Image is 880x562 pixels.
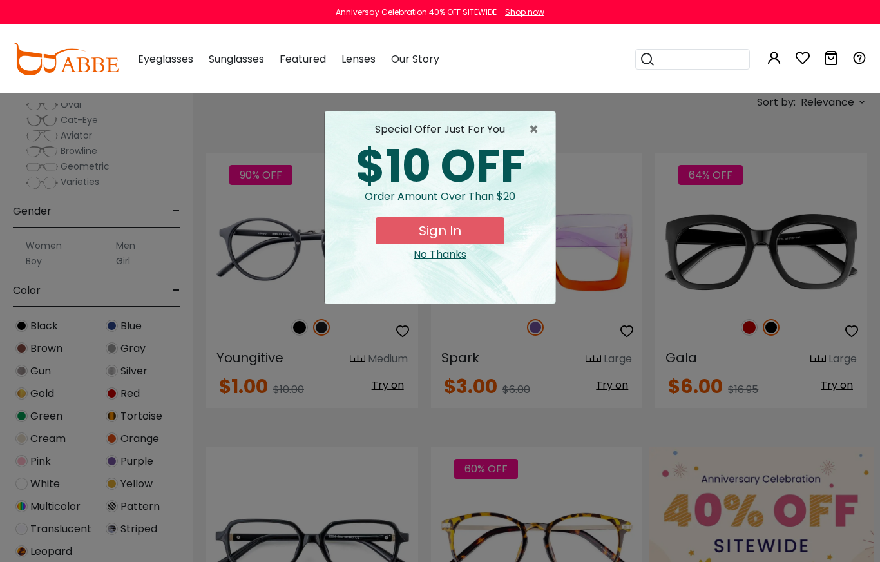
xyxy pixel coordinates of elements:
[391,52,439,66] span: Our Story
[529,122,545,137] button: Close
[341,52,376,66] span: Lenses
[335,122,545,137] div: special offer just for you
[336,6,497,18] div: Anniversay Celebration 40% OFF SITEWIDE
[209,52,264,66] span: Sunglasses
[499,6,544,17] a: Shop now
[138,52,193,66] span: Eyeglasses
[13,43,119,75] img: abbeglasses.com
[335,189,545,217] div: Order amount over than $20
[280,52,326,66] span: Featured
[335,247,545,262] div: Close
[335,144,545,189] div: $10 OFF
[505,6,544,18] div: Shop now
[529,122,545,137] span: ×
[376,217,504,244] button: Sign In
